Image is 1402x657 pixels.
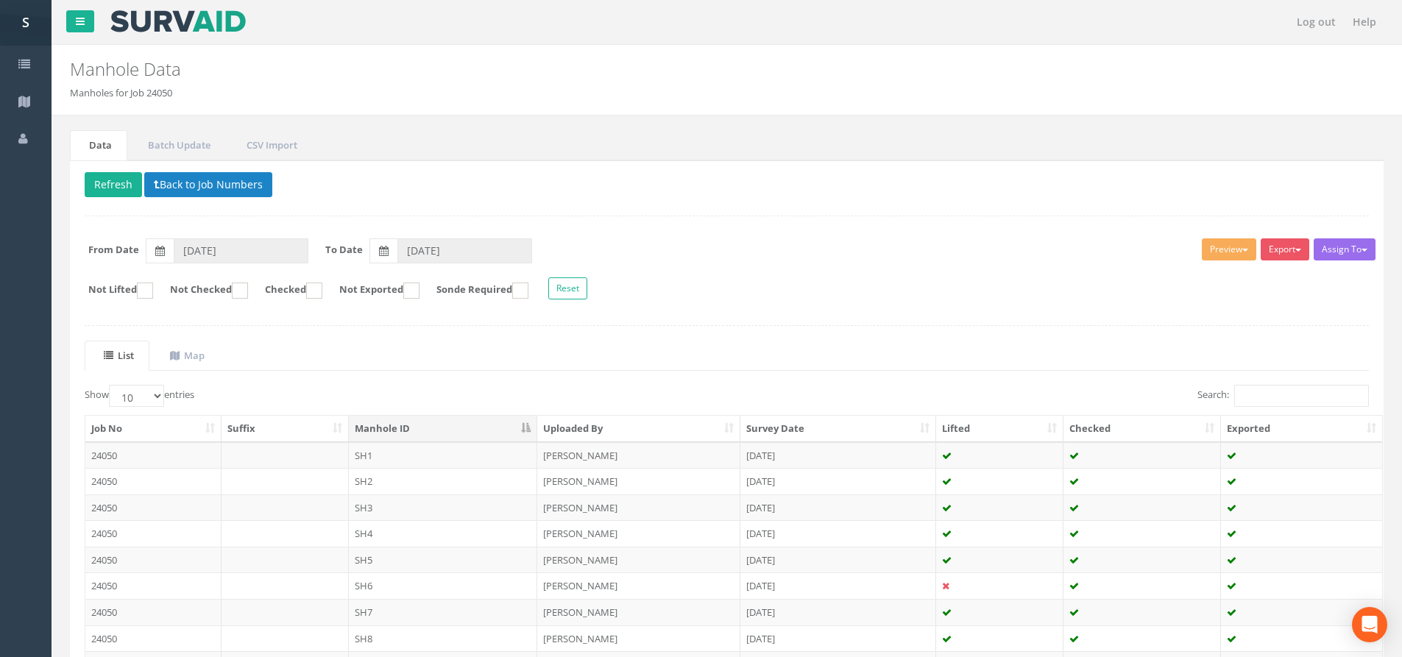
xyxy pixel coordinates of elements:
td: SH1 [349,442,538,469]
button: Back to Job Numbers [144,172,272,197]
input: Search: [1234,385,1369,407]
th: Survey Date: activate to sort column ascending [740,416,936,442]
th: Lifted: activate to sort column ascending [936,416,1064,442]
input: From Date [174,238,308,263]
td: 24050 [85,442,222,469]
a: Data [70,130,127,160]
td: [DATE] [740,599,936,625]
button: Export [1261,238,1309,260]
td: 24050 [85,547,222,573]
a: Map [151,341,220,371]
td: SH5 [349,547,538,573]
label: From Date [88,243,139,257]
td: [DATE] [740,442,936,469]
a: List [85,341,149,371]
button: Refresh [85,172,142,197]
label: Search: [1197,385,1369,407]
label: Sonde Required [422,283,528,299]
td: [DATE] [740,547,936,573]
li: Manholes for Job 24050 [70,86,172,100]
a: CSV Import [227,130,313,160]
uib-tab-heading: List [104,349,134,362]
td: SH4 [349,520,538,547]
label: Not Lifted [74,283,153,299]
td: [DATE] [740,520,936,547]
label: Show entries [85,385,194,407]
td: [PERSON_NAME] [537,468,740,494]
td: [PERSON_NAME] [537,599,740,625]
button: Reset [548,277,587,299]
td: 24050 [85,520,222,547]
div: Open Intercom Messenger [1352,607,1387,642]
td: SH7 [349,599,538,625]
td: [DATE] [740,468,936,494]
td: [PERSON_NAME] [537,572,740,599]
td: 24050 [85,625,222,652]
h2: Manhole Data [70,60,1161,79]
td: [DATE] [740,494,936,521]
td: SH3 [349,494,538,521]
td: [PERSON_NAME] [537,520,740,547]
button: Assign To [1314,238,1376,260]
td: 24050 [85,572,222,599]
th: Checked: activate to sort column ascending [1063,416,1221,442]
select: Showentries [109,385,164,407]
th: Job No: activate to sort column ascending [85,416,222,442]
button: Preview [1202,238,1256,260]
td: 24050 [85,599,222,625]
label: Not Checked [155,283,248,299]
td: [PERSON_NAME] [537,625,740,652]
td: 24050 [85,468,222,494]
label: Not Exported [325,283,419,299]
label: To Date [325,243,363,257]
input: To Date [397,238,532,263]
uib-tab-heading: Map [170,349,205,362]
th: Uploaded By: activate to sort column ascending [537,416,740,442]
th: Manhole ID: activate to sort column descending [349,416,538,442]
td: SH2 [349,468,538,494]
td: 24050 [85,494,222,521]
td: SH6 [349,572,538,599]
td: [PERSON_NAME] [537,442,740,469]
td: [PERSON_NAME] [537,494,740,521]
a: Batch Update [129,130,226,160]
label: Checked [250,283,322,299]
th: Suffix: activate to sort column ascending [222,416,349,442]
th: Exported: activate to sort column ascending [1221,416,1382,442]
td: SH8 [349,625,538,652]
td: [DATE] [740,625,936,652]
td: [PERSON_NAME] [537,547,740,573]
td: [DATE] [740,572,936,599]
